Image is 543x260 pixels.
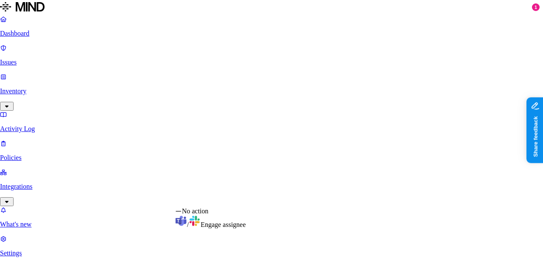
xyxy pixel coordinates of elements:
span: Engage assignee [201,221,246,228]
img: microsoft-teams.svg [175,215,187,227]
span: No action [182,207,209,215]
span: / [187,221,189,228]
img: slack.svg [189,215,201,227]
